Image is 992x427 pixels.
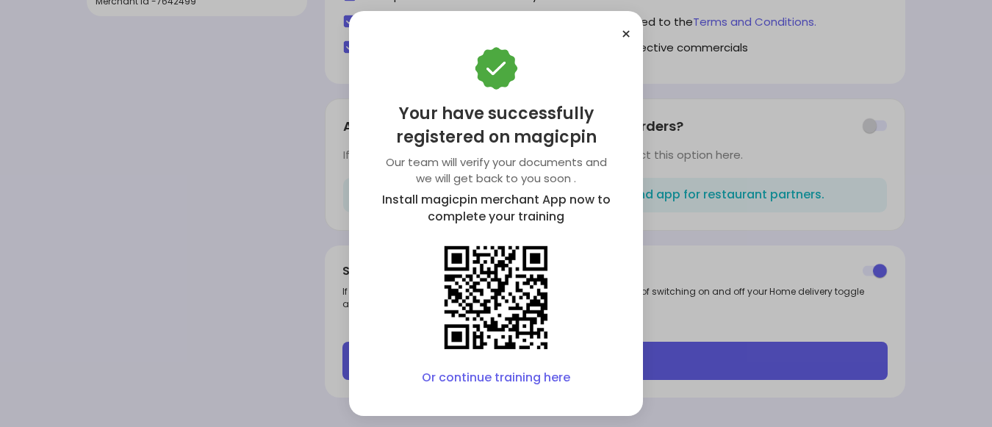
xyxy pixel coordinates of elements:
[621,23,631,46] button: ×
[378,154,614,186] div: Our team will verify your documents and we will get back to you soon .
[378,102,614,148] div: Your have successfully registered on magicpin
[378,192,614,226] div: Install magicpin merchant App now to complete your training
[422,370,570,387] a: Or continue training here
[474,46,518,90] img: Bmiey8A6pIvryUbuH9gNkaXLk_d0upLGesanSgfXTNQpErMybyzEx-Ux_6fu80IKHCRuIThfIE-JRLXil1y1pG8iRpVbs98nc...
[437,239,555,356] img: QR code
